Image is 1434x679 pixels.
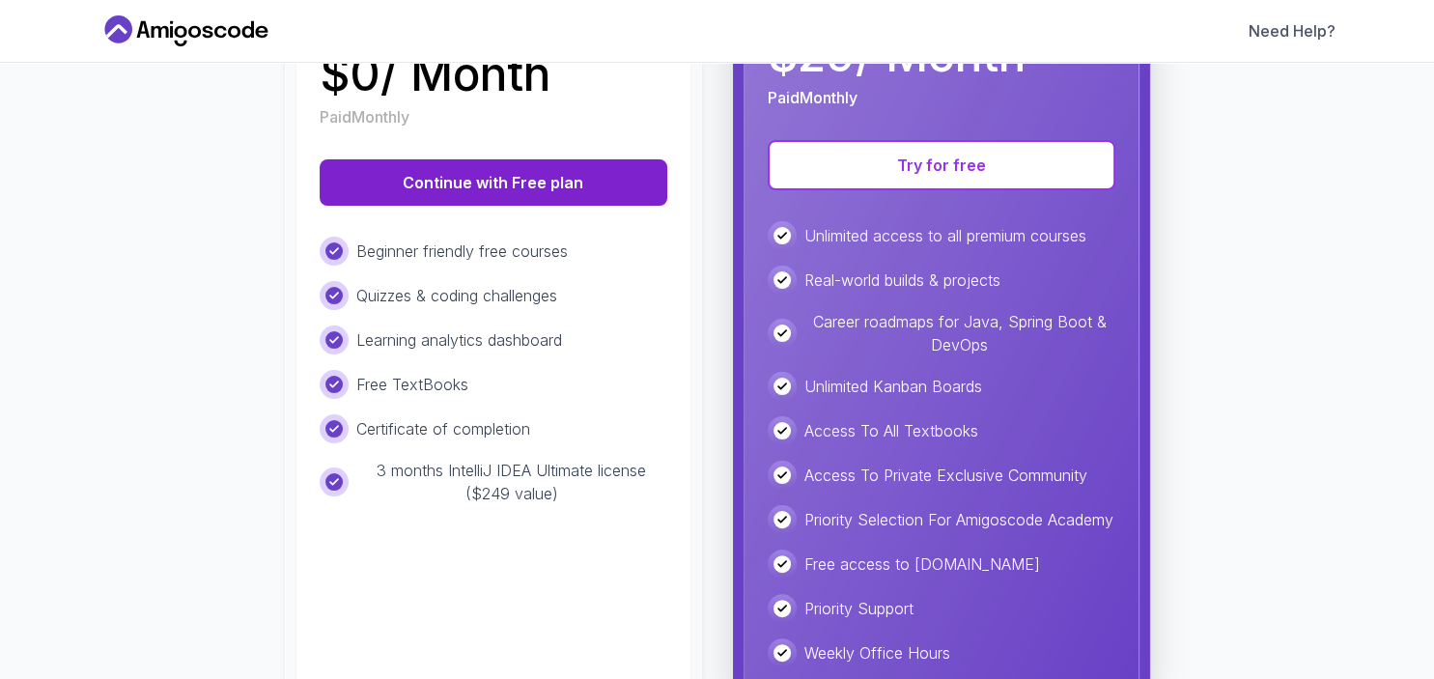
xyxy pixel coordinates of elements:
p: Free access to [DOMAIN_NAME] [804,552,1040,576]
p: Priority Support [804,597,914,620]
p: $ 0 / Month [320,51,550,98]
p: Access To Private Exclusive Community [804,464,1087,487]
p: Unlimited Kanban Boards [804,375,982,398]
p: 3 months IntelliJ IDEA Ultimate license ($249 value) [356,459,667,505]
p: Real-world builds & projects [804,269,1000,292]
button: Try for free [768,140,1115,190]
p: Learning analytics dashboard [356,328,562,352]
p: Unlimited access to all premium courses [804,224,1086,247]
p: Paid Monthly [320,105,409,128]
a: Need Help? [1249,19,1336,42]
p: Career roadmaps for Java, Spring Boot & DevOps [804,310,1115,356]
p: $ 29 / Month [768,32,1026,78]
p: Quizzes & coding challenges [356,284,557,307]
p: Paid Monthly [768,86,858,109]
p: Beginner friendly free courses [356,240,568,263]
button: Continue with Free plan [320,159,667,206]
p: Access To All Textbooks [804,419,978,442]
p: Free TextBooks [356,373,468,396]
p: Weekly Office Hours [804,641,950,665]
p: Priority Selection For Amigoscode Academy [804,508,1113,531]
p: Certificate of completion [356,417,530,440]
